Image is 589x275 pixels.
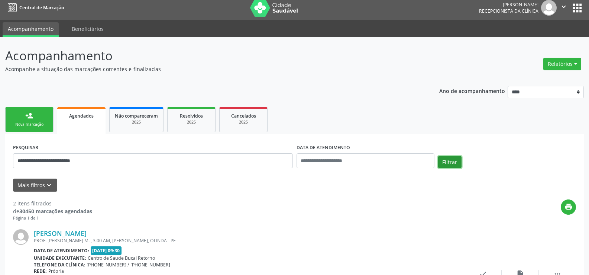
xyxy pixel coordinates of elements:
a: Central de Marcação [5,1,64,14]
i: print [564,203,573,211]
p: Acompanhe a situação das marcações correntes e finalizadas [5,65,410,73]
span: Agendados [69,113,94,119]
span: Não compareceram [115,113,158,119]
div: 2025 [225,119,262,125]
div: 2025 [115,119,158,125]
button: Mais filtroskeyboard_arrow_down [13,179,57,192]
span: Recepcionista da clínica [479,8,538,14]
b: Rede: [34,268,47,274]
div: PROF. [PERSON_NAME] M. , 3:00 AM, [PERSON_NAME], OLINDA - PE [34,237,465,244]
i: keyboard_arrow_down [45,181,53,189]
button: print [561,199,576,215]
p: Acompanhamento [5,47,410,65]
div: 2 itens filtrados [13,199,92,207]
div: 2025 [173,119,210,125]
span: Própria [48,268,64,274]
i:  [560,3,568,11]
div: Página 1 de 1 [13,215,92,221]
div: Nova marcação [11,122,48,127]
b: Telefone da clínica: [34,262,85,268]
b: Data de atendimento: [34,247,89,254]
span: Cancelados [231,113,256,119]
div: [PERSON_NAME] [479,1,538,8]
span: [PHONE_NUMBER] / [PHONE_NUMBER] [87,262,170,268]
span: Resolvidos [180,113,203,119]
div: person_add [25,112,33,120]
span: Centro de Saude Bucal Retorno [88,255,155,261]
a: Acompanhamento [3,22,59,37]
strong: 30450 marcações agendadas [19,208,92,215]
label: DATA DE ATENDIMENTO [297,142,350,153]
button: Relatórios [543,58,581,70]
a: [PERSON_NAME] [34,229,87,237]
b: Unidade executante: [34,255,86,261]
div: de [13,207,92,215]
button: apps [571,1,584,15]
img: img [13,229,29,245]
label: PESQUISAR [13,142,38,153]
button: Filtrar [438,156,462,169]
span: Central de Marcação [19,4,64,11]
span: [DATE] 09:30 [91,246,122,255]
p: Ano de acompanhamento [439,86,505,95]
a: Beneficiários [67,22,109,35]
